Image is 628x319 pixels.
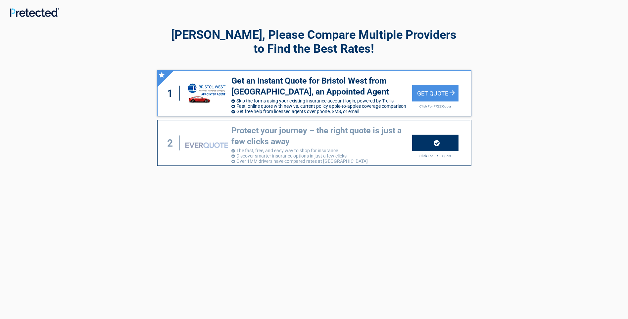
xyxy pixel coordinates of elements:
img: savvy's logo [187,82,227,104]
div: 1 [164,86,180,101]
img: Main Logo [10,8,59,17]
li: Over 1MM drivers have compared rates at [GEOGRAPHIC_DATA] [231,159,412,164]
h3: Get an Instant Quote for Bristol West from [GEOGRAPHIC_DATA], an Appointed Agent [231,76,412,97]
li: Skip the forms using your existing insurance account login, powered by Trellis [231,98,412,103]
h2: Click For FREE Quote [412,104,459,108]
div: Get Quote [412,85,459,101]
div: 2 [164,136,180,151]
h2: [PERSON_NAME], Please Compare Multiple Providers to Find the Best Rates! [157,28,471,56]
li: The fast, free, and easy way to shop for insurance [231,148,412,153]
h2: Click For FREE Quote [412,154,459,158]
h3: Protect your journey – the right quote is just a few clicks away [231,125,412,147]
li: Discover smarter insurance options in just a few clicks [231,153,412,159]
img: everquote's logo [185,142,228,148]
li: Fast, online quote with new vs. current policy apple-to-apples coverage comparison [231,103,412,109]
li: Get free help from licensed agents over phone, SMS, or email [231,109,412,114]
